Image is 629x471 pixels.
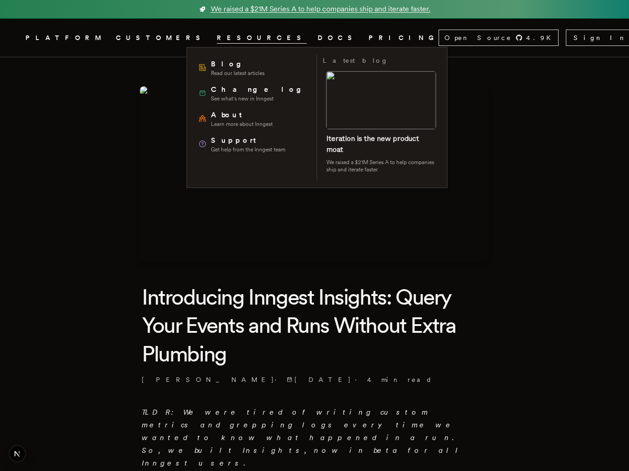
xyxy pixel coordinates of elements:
[211,84,308,95] span: Changelog
[25,32,105,44] button: PLATFORM
[211,95,308,102] span: See what's new in Inngest
[367,375,432,384] span: 4 min read
[326,134,419,154] a: Iteration is the new product moat
[318,32,358,44] a: DOCS
[217,32,307,44] button: RESOURCES
[195,55,311,80] a: BlogRead our latest articles
[211,70,265,77] span: Read our latest articles
[211,146,285,153] span: Get help from the Inngest team
[211,59,265,70] span: Blog
[116,32,206,44] a: CUSTOMERS
[369,32,439,44] a: PRICING
[526,33,556,42] span: 4.9 K
[142,375,487,384] p: [PERSON_NAME] · ·
[140,86,489,261] img: Featured image for Introducing Inngest Insights: Query Your Events and Runs Without Extra Plumbin...
[195,80,311,106] a: ChangelogSee what's new in Inngest
[211,135,285,146] span: Support
[195,131,311,157] a: SupportGet help from the Inngest team
[195,106,311,131] a: AboutLearn more about Inngest
[444,33,512,42] span: Open Source
[211,120,273,128] span: Learn more about Inngest
[287,375,351,384] span: [DATE]
[323,55,388,66] h3: Latest blog
[142,283,487,368] h1: Introducing Inngest Insights: Query Your Events and Runs Without Extra Plumbing
[211,110,273,120] span: About
[211,4,430,15] span: We raised a $21M Series A to help companies ship and iterate faster.
[142,408,464,467] em: TLDR: We were tired of writing custom metrics and grepping logs every time we wanted to know what...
